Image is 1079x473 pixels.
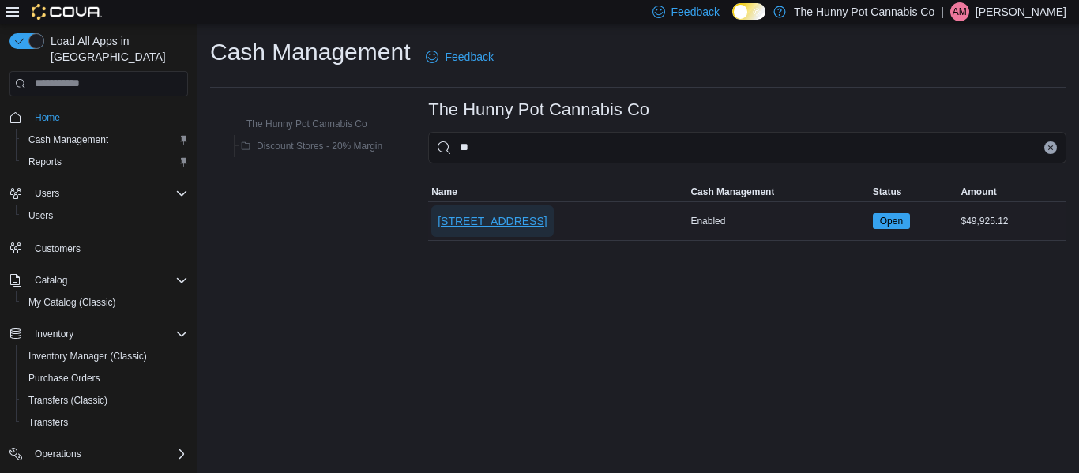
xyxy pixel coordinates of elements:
span: Purchase Orders [28,372,100,385]
span: Operations [35,448,81,460]
span: Inventory Manager (Classic) [28,350,147,362]
a: Transfers (Classic) [22,391,114,410]
span: Transfers [22,413,188,432]
button: Home [3,106,194,129]
a: Customers [28,239,87,258]
button: Operations [28,445,88,464]
span: Name [431,186,457,198]
p: [PERSON_NAME] [976,2,1066,21]
button: My Catalog (Classic) [16,291,194,313]
span: Open [880,214,903,228]
a: Feedback [419,41,499,73]
button: Inventory Manager (Classic) [16,345,194,367]
a: Inventory Manager (Classic) [22,347,153,366]
div: Enabled [687,212,869,231]
button: Transfers (Classic) [16,389,194,411]
button: Amount [957,182,1066,201]
span: Cash Management [22,130,188,149]
button: Clear input [1044,141,1057,154]
span: Discount Stores - 20% Margin [257,140,382,152]
span: The Hunny Pot Cannabis Co [246,118,367,130]
span: Transfers (Classic) [22,391,188,410]
span: Home [28,107,188,127]
button: Discount Stores - 20% Margin [235,137,389,156]
span: Purchase Orders [22,369,188,388]
span: Inventory [35,328,73,340]
span: Inventory [28,325,188,343]
a: Transfers [22,413,74,432]
button: [STREET_ADDRESS] [431,205,553,237]
a: Cash Management [22,130,115,149]
button: Customers [3,236,194,259]
span: Users [22,206,188,225]
button: Status [870,182,958,201]
a: Home [28,108,66,127]
span: Transfers (Classic) [28,394,107,407]
button: Cash Management [16,129,194,151]
span: Users [28,184,188,203]
span: Load All Apps in [GEOGRAPHIC_DATA] [44,33,188,65]
button: Cash Management [687,182,869,201]
a: Users [22,206,59,225]
button: Reports [16,151,194,173]
div: Ashley Moase [950,2,969,21]
span: Users [35,187,59,200]
span: Operations [28,445,188,464]
button: Users [16,205,194,227]
span: Catalog [35,274,67,287]
span: Open [873,213,910,229]
input: Dark Mode [732,3,765,20]
button: Inventory [3,323,194,345]
span: Amount [961,186,996,198]
p: The Hunny Pot Cannabis Co [794,2,934,21]
button: The Hunny Pot Cannabis Co [224,114,374,133]
button: Catalog [28,271,73,290]
button: Name [428,182,687,201]
span: Catalog [28,271,188,290]
span: Customers [28,238,188,257]
span: Reports [28,156,62,168]
h1: Cash Management [210,36,410,68]
span: My Catalog (Classic) [28,296,116,309]
button: Operations [3,443,194,465]
span: Transfers [28,416,68,429]
span: [STREET_ADDRESS] [438,213,547,229]
button: Transfers [16,411,194,434]
button: Users [3,182,194,205]
span: Inventory Manager (Classic) [22,347,188,366]
span: AM [953,2,967,21]
span: Customers [35,242,81,255]
h3: The Hunny Pot Cannabis Co [428,100,649,119]
span: Status [873,186,902,198]
a: My Catalog (Classic) [22,293,122,312]
img: Cova [32,4,102,20]
span: Dark Mode [732,20,733,21]
span: Feedback [671,4,720,20]
button: Users [28,184,66,203]
span: Home [35,111,60,124]
p: | [941,2,944,21]
span: My Catalog (Classic) [22,293,188,312]
span: Cash Management [28,133,108,146]
div: $49,925.12 [957,212,1066,231]
input: This is a search bar. As you type, the results lower in the page will automatically filter. [428,132,1066,163]
button: Catalog [3,269,194,291]
span: Feedback [445,49,493,65]
span: Users [28,209,53,222]
a: Purchase Orders [22,369,107,388]
a: Reports [22,152,68,171]
span: Cash Management [690,186,774,198]
button: Purchase Orders [16,367,194,389]
span: Reports [22,152,188,171]
button: Inventory [28,325,80,343]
